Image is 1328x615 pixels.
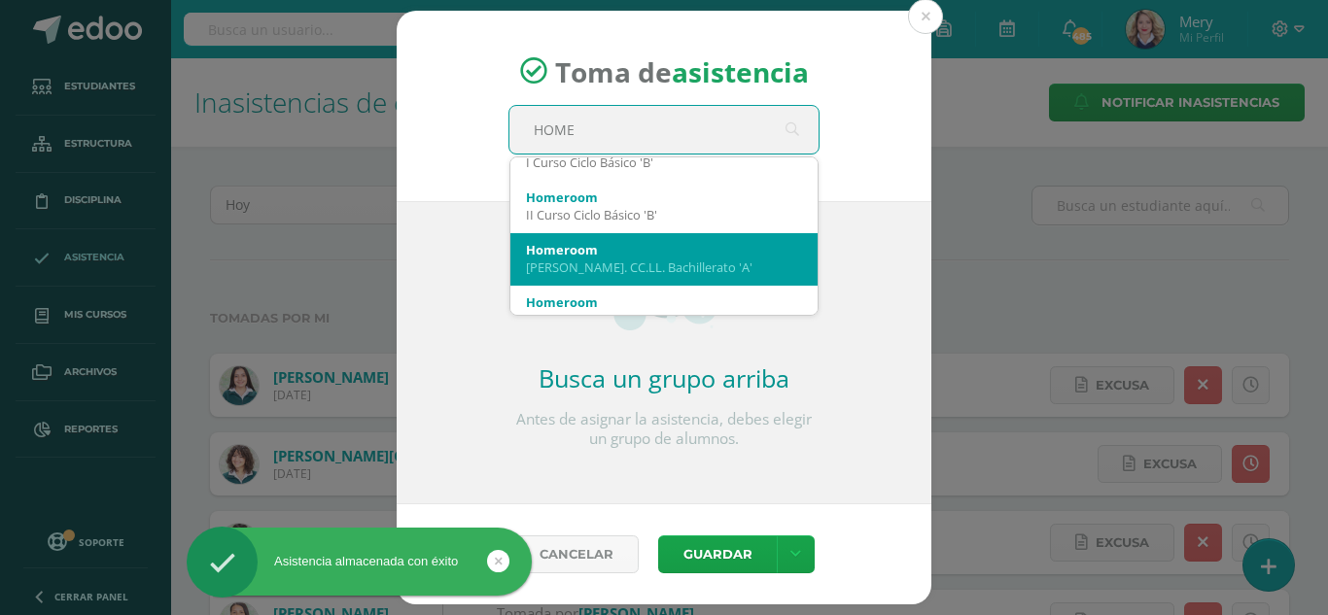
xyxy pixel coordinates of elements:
div: [PERSON_NAME]. CC.LL. Bachillerato 'A' [526,258,802,276]
p: Antes de asignar la asistencia, debes elegir un grupo de alumnos. [508,410,820,449]
div: Homeroom [526,293,802,311]
strong: asistencia [672,52,809,89]
div: Homeroom [526,188,802,206]
input: Busca un grado o sección aquí... [509,106,819,154]
div: Asistencia almacenada con éxito [187,553,532,570]
a: Cancelar [514,535,639,573]
h2: Busca un grupo arriba [508,361,820,394]
div: Homeroom [526,241,802,258]
div: II Curso Ciclo Básico 'B' [526,206,802,223]
span: Toma de [555,52,809,89]
div: [PERSON_NAME]. CC.LL. Bachillerato 'B' [526,311,802,328]
button: Guardar [658,535,777,573]
div: I Curso Ciclo Básico 'B' [526,154,802,171]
